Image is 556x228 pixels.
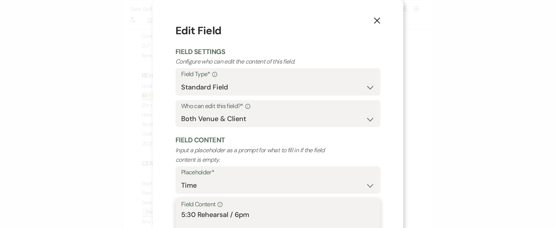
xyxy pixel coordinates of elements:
[175,136,381,145] h2: Field Content
[175,47,381,57] h2: Field Settings
[175,57,340,67] p: Configure who can edit the content of this field.
[181,167,375,178] label: Placeholder*
[181,69,375,80] label: Field Type*
[175,23,381,39] h1: Edit Field
[181,199,375,210] label: Field Content
[181,101,375,112] label: Who can edit this field?*
[175,145,340,165] p: Input a placeholder as a prompt for what to fill in if the field content is empty.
